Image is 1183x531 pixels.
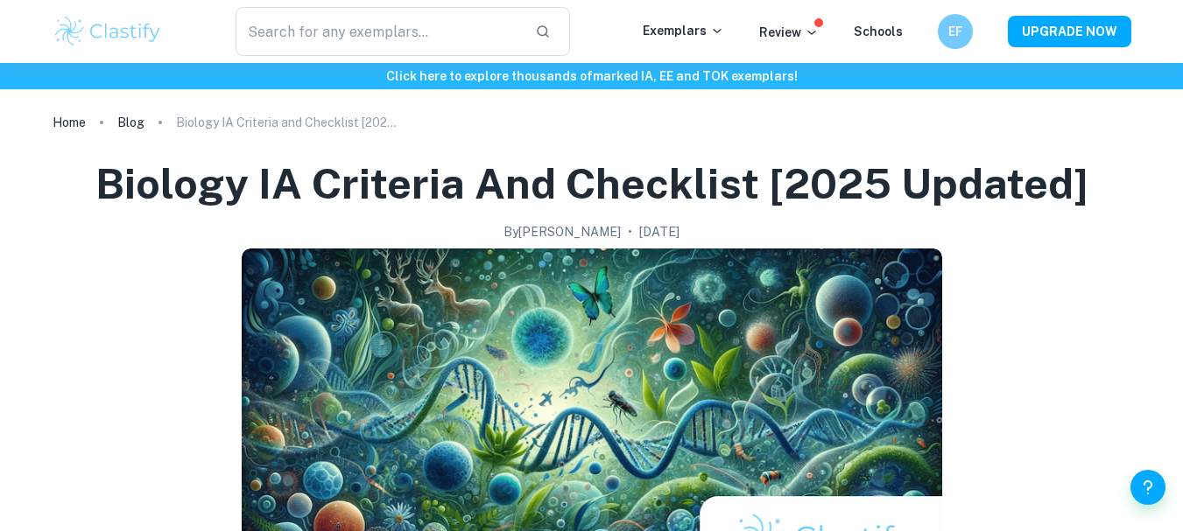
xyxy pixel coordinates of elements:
[759,23,819,42] p: Review
[176,113,404,132] p: Biology IA Criteria and Checklist [2025 updated]
[236,7,522,56] input: Search for any exemplars...
[854,24,903,38] a: Schools
[503,222,621,241] h2: By [PERSON_NAME]
[628,222,632,241] p: •
[53,14,164,49] img: Clastify logo
[53,110,86,135] a: Home
[639,222,680,241] h2: [DATE]
[4,66,1179,86] h6: Click here to explore thousands of marked IA, EE and TOK exemplars !
[1130,470,1165,505] button: Help and Feedback
[1008,16,1131,47] button: UPGRADE NOW
[117,110,144,135] a: Blog
[643,21,724,40] p: Exemplars
[95,156,1088,212] h1: Biology IA Criteria and Checklist [2025 updated]
[945,22,965,41] h6: EF
[938,14,973,49] button: EF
